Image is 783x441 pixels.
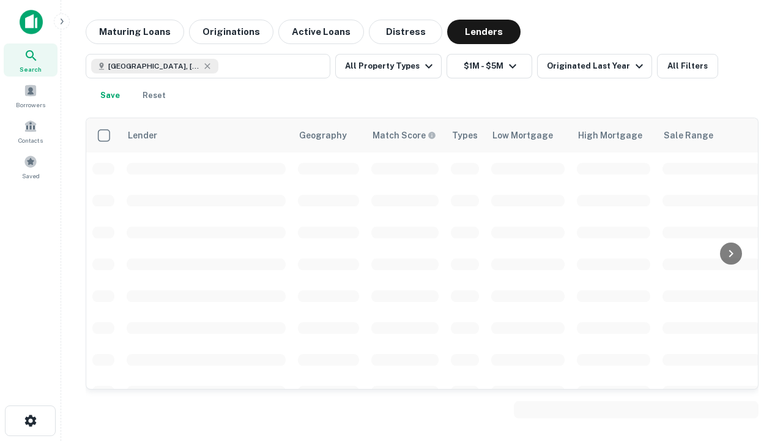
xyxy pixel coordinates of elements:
a: Saved [4,150,58,183]
button: Reset [135,83,174,108]
button: Distress [369,20,442,44]
h6: Match Score [373,129,434,142]
button: [GEOGRAPHIC_DATA], [GEOGRAPHIC_DATA], [GEOGRAPHIC_DATA] [86,54,330,78]
button: $1M - $5M [447,54,532,78]
button: Lenders [447,20,521,44]
button: Active Loans [278,20,364,44]
img: capitalize-icon.png [20,10,43,34]
div: Originated Last Year [547,59,647,73]
a: Contacts [4,115,58,148]
th: Low Mortgage [485,118,571,153]
div: Low Mortgage [492,128,553,143]
th: Types [445,118,485,153]
th: Sale Range [656,118,766,153]
button: All Property Types [335,54,442,78]
th: Geography [292,118,365,153]
div: Geography [299,128,347,143]
button: Originated Last Year [537,54,652,78]
a: Search [4,43,58,77]
th: High Mortgage [571,118,656,153]
a: Borrowers [4,79,58,112]
th: Lender [121,118,292,153]
th: Capitalize uses an advanced AI algorithm to match your search with the best lender. The match sco... [365,118,445,153]
div: Sale Range [664,128,713,143]
span: Saved [22,171,40,181]
div: Types [452,128,478,143]
div: High Mortgage [578,128,642,143]
button: All Filters [657,54,718,78]
button: Originations [189,20,273,44]
div: Lender [128,128,157,143]
iframe: Chat Widget [722,343,783,402]
div: Capitalize uses an advanced AI algorithm to match your search with the best lender. The match sco... [373,129,436,142]
button: Save your search to get updates of matches that match your search criteria. [91,83,130,108]
button: Maturing Loans [86,20,184,44]
span: Search [20,64,42,74]
span: [GEOGRAPHIC_DATA], [GEOGRAPHIC_DATA], [GEOGRAPHIC_DATA] [108,61,200,72]
span: Contacts [18,135,43,145]
span: Borrowers [16,100,45,110]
